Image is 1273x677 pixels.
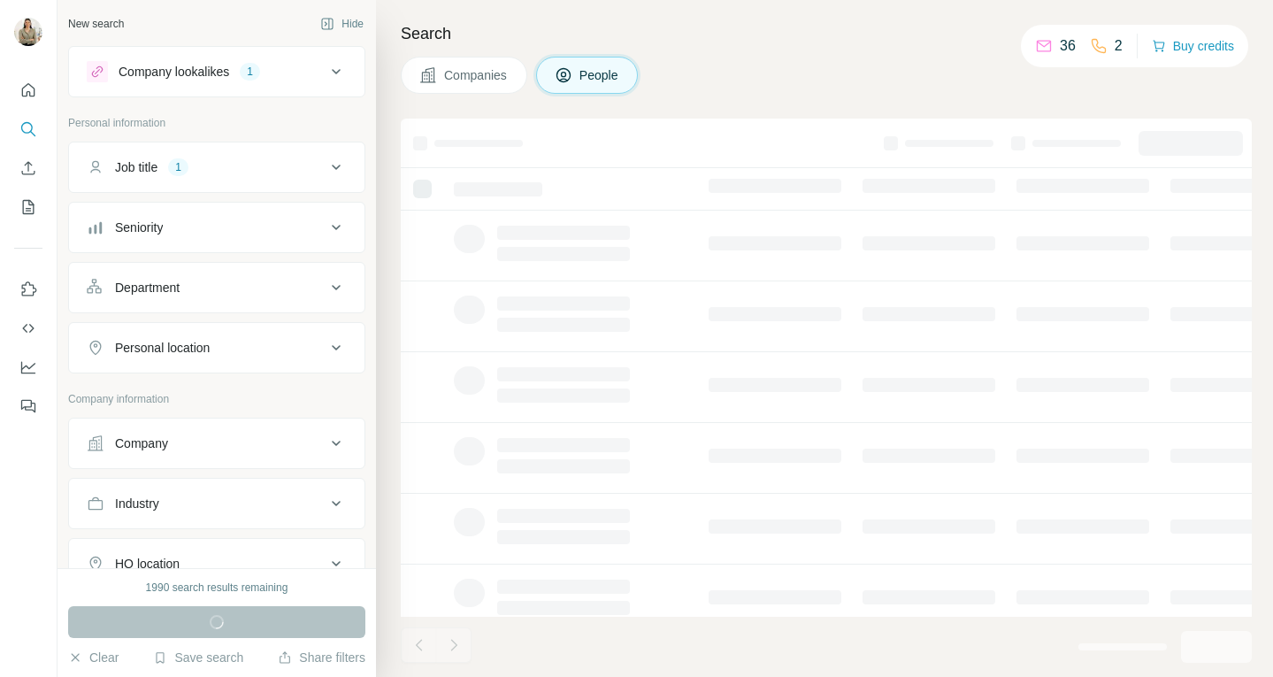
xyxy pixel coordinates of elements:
[14,113,42,145] button: Search
[69,482,364,525] button: Industry
[68,649,119,666] button: Clear
[14,152,42,184] button: Enrich CSV
[240,64,260,80] div: 1
[69,266,364,309] button: Department
[153,649,243,666] button: Save search
[119,63,229,81] div: Company lookalikes
[115,158,157,176] div: Job title
[68,115,365,131] p: Personal information
[1060,35,1076,57] p: 36
[115,495,159,512] div: Industry
[1115,35,1123,57] p: 2
[69,542,364,585] button: HQ location
[14,191,42,223] button: My lists
[308,11,376,37] button: Hide
[68,391,365,407] p: Company information
[401,21,1252,46] h4: Search
[1152,34,1234,58] button: Buy credits
[69,146,364,188] button: Job title1
[68,16,124,32] div: New search
[168,159,188,175] div: 1
[14,273,42,305] button: Use Surfe on LinkedIn
[69,422,364,465] button: Company
[14,390,42,422] button: Feedback
[444,66,509,84] span: Companies
[14,74,42,106] button: Quick start
[14,351,42,383] button: Dashboard
[14,18,42,46] img: Avatar
[115,555,180,573] div: HQ location
[69,50,364,93] button: Company lookalikes1
[14,312,42,344] button: Use Surfe API
[115,219,163,236] div: Seniority
[115,339,210,357] div: Personal location
[579,66,620,84] span: People
[69,327,364,369] button: Personal location
[115,279,180,296] div: Department
[69,206,364,249] button: Seniority
[146,580,288,596] div: 1990 search results remaining
[115,435,168,452] div: Company
[278,649,365,666] button: Share filters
